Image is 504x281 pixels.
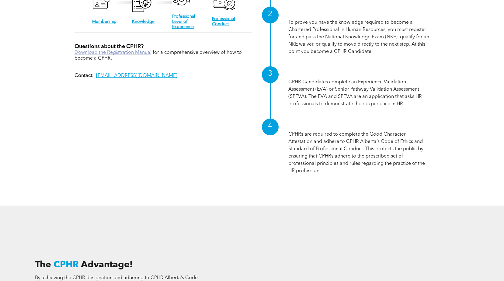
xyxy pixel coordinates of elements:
span: Advantage! [81,260,133,269]
h1: Professional Conduct [288,121,430,131]
p: CPHRs are required to complete the Good Character Attestation and adhere to CPHR Alberta’s Code o... [288,131,430,175]
span: The [35,260,51,269]
a: Professional Level of Experience [172,14,195,29]
span: CPHR [54,260,79,269]
p: CPHR Candidates complete an Experience Validation Assessment (EVA) or Senior Pathway Validation A... [288,78,430,108]
strong: Contact: [75,73,94,78]
h1: Professional Level of Experience [288,69,430,78]
p: To prove you have the knowledge required to become a Chartered Professional in Human Resources, y... [288,19,430,55]
div: 2 [262,7,279,23]
span: Questions about the CPHR? [75,44,144,49]
a: [EMAIL_ADDRESS][DOMAIN_NAME] [96,73,177,78]
span: for a comprehensive overview of how to become a CPHR. [75,50,242,61]
a: Knowledge [132,19,155,24]
h1: Knowledge [288,9,430,19]
div: 3 [262,66,279,83]
a: Membership [92,19,116,24]
div: 4 [262,119,279,135]
a: Download the Registration Manual [75,50,151,55]
a: Professional Conduct [212,17,235,26]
